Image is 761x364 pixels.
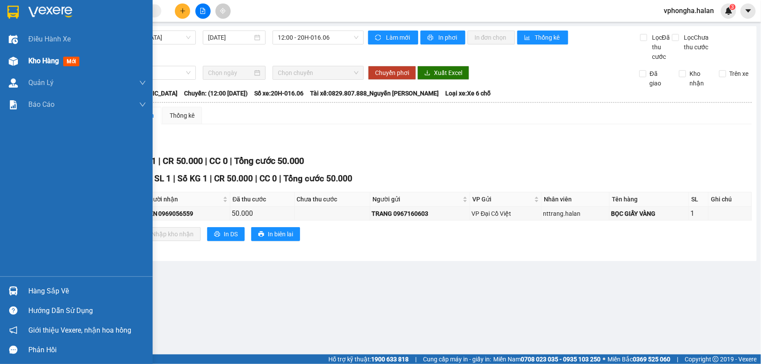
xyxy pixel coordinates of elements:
span: copyright [713,356,719,362]
span: Miền Bắc [607,354,670,364]
div: LIÊN 0969056559 [144,209,229,218]
span: printer [258,231,264,238]
span: printer [214,231,220,238]
strong: 0708 023 035 - 0935 103 250 [521,356,601,363]
div: Hàng sắp về [28,285,146,298]
th: Đã thu cước [230,192,294,207]
button: printerIn phơi [420,31,465,44]
span: Chuyến: (12:00 [DATE]) [184,88,248,98]
span: bar-chart [524,34,532,41]
span: plus [180,8,186,14]
span: CC 0 [259,173,277,184]
button: Chuyển phơi [368,66,416,80]
img: warehouse-icon [9,286,18,296]
span: notification [9,326,17,334]
span: | [255,173,257,184]
button: In đơn chọn [468,31,515,44]
div: Phản hồi [28,344,146,357]
th: Tên hàng [610,192,689,207]
span: Làm mới [386,33,411,42]
button: plus [175,3,190,19]
span: CC 0 [209,156,228,166]
span: | [158,156,160,166]
span: Tổng cước 50.000 [234,156,304,166]
img: warehouse-icon [9,57,18,66]
strong: 0369 525 060 [633,356,670,363]
span: caret-down [744,7,752,15]
span: | [415,354,416,364]
span: vphongha.halan [657,5,721,16]
div: Thống kê [170,111,195,120]
span: down [139,101,146,108]
span: Miền Nam [493,354,601,364]
th: Chưa thu cước [295,192,371,207]
span: CR 50.000 [163,156,203,166]
img: warehouse-icon [9,78,18,88]
span: down [139,79,146,86]
img: logo-vxr [7,6,19,19]
th: Ghi chú [709,192,752,207]
button: file-add [195,3,211,19]
span: Tài xế: 0829.807.888_Nguyễn [PERSON_NAME] [310,88,439,98]
span: | [205,156,207,166]
th: Nhân viên [542,192,609,207]
span: file-add [200,8,206,14]
span: Người nhận [145,194,222,204]
button: caret-down [741,3,756,19]
span: Loại xe: Xe 6 chỗ [445,88,491,98]
span: Trên xe [726,69,752,78]
div: nttrang.halan [543,209,607,218]
span: aim [220,8,226,14]
button: syncLàm mới [368,31,418,44]
span: mới [63,57,79,66]
span: 3 [731,4,734,10]
span: In DS [224,229,238,239]
div: 1 [690,208,707,219]
span: Thống kê [535,33,561,42]
span: In biên lai [268,229,293,239]
span: download [424,70,430,77]
span: Số KG 1 [177,173,208,184]
div: Hướng dẫn sử dụng [28,304,146,317]
span: SL 1 [154,173,171,184]
span: question-circle [9,306,17,315]
img: warehouse-icon [9,35,18,44]
button: printerIn DS [207,227,245,241]
span: Kho nhận [686,69,712,88]
span: Cung cấp máy in - giấy in: [423,354,491,364]
span: Giới thiệu Vexere, nhận hoa hồng [28,325,131,336]
span: message [9,346,17,354]
span: Lọc Chưa thu cước [680,33,720,52]
div: VP Đại Cồ Việt [471,209,540,218]
div: 50.000 [232,208,293,219]
button: downloadNhập kho nhận [135,227,201,241]
span: sync [375,34,382,41]
span: Đã giao [646,69,672,88]
span: CR 50.000 [214,173,253,184]
span: | [173,173,175,184]
span: Báo cáo [28,99,55,110]
span: | [677,354,678,364]
span: Lọc Đã thu cước [648,33,672,61]
button: aim [215,3,231,19]
span: VP Gửi [472,194,532,204]
span: Số xe: 20H-016.06 [254,88,304,98]
img: icon-new-feature [725,7,733,15]
div: TRANG 0967160603 [372,209,468,218]
span: printer [427,34,435,41]
span: Điều hành xe [28,34,71,44]
button: downloadXuất Excel [417,66,469,80]
span: Xuất Excel [434,68,462,78]
span: | [210,173,212,184]
span: Quản Lý [28,77,54,88]
span: ⚪️ [603,357,605,361]
img: solution-icon [9,100,18,109]
sup: 3 [730,4,736,10]
span: | [230,156,232,166]
span: | [279,173,281,184]
span: In phơi [438,33,458,42]
button: printerIn biên lai [251,227,300,241]
span: Chọn chuyến [278,66,358,79]
span: Người gửi [372,194,461,204]
td: VP Đại Cồ Việt [470,207,542,221]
